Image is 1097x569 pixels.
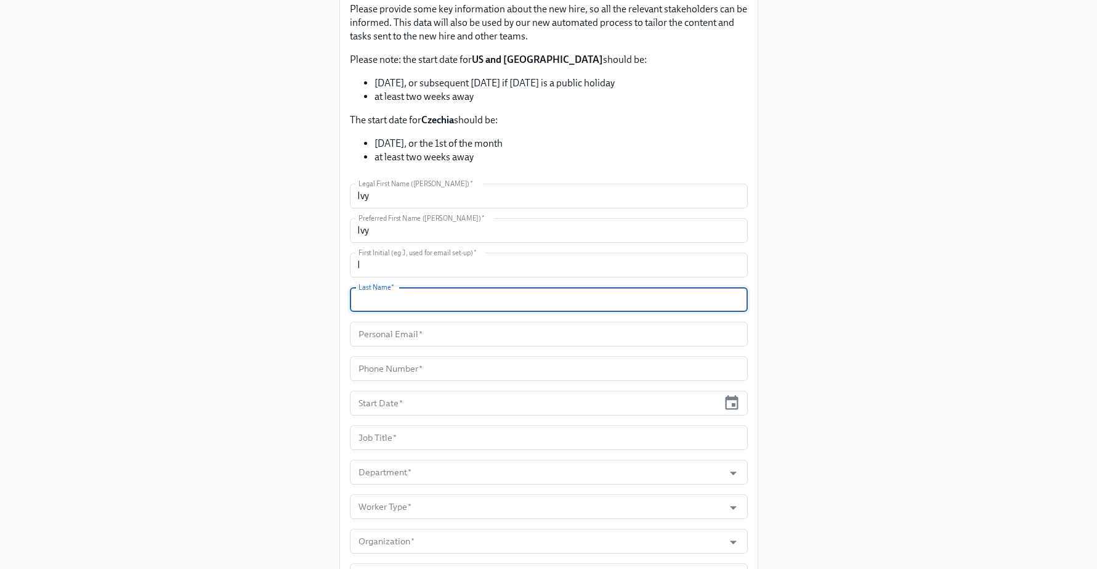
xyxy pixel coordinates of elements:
li: at least two weeks away [374,150,748,164]
p: Please note: the start date for should be: [350,53,748,67]
button: Open [724,464,743,483]
li: [DATE], or the 1st of the month [374,137,748,150]
li: at least two weeks away [374,90,748,104]
input: MM/DD/YYYY [350,391,719,415]
button: Open [724,533,743,552]
strong: US and [GEOGRAPHIC_DATA] [472,54,603,65]
p: Please provide some key information about the new hire, so all the relevant stakeholders can be i... [350,2,748,43]
button: Open [724,498,743,517]
strong: Czechia [421,114,454,126]
p: The start date for should be: [350,113,748,127]
li: [DATE], or subsequent [DATE] if [DATE] is a public holiday [374,76,748,90]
